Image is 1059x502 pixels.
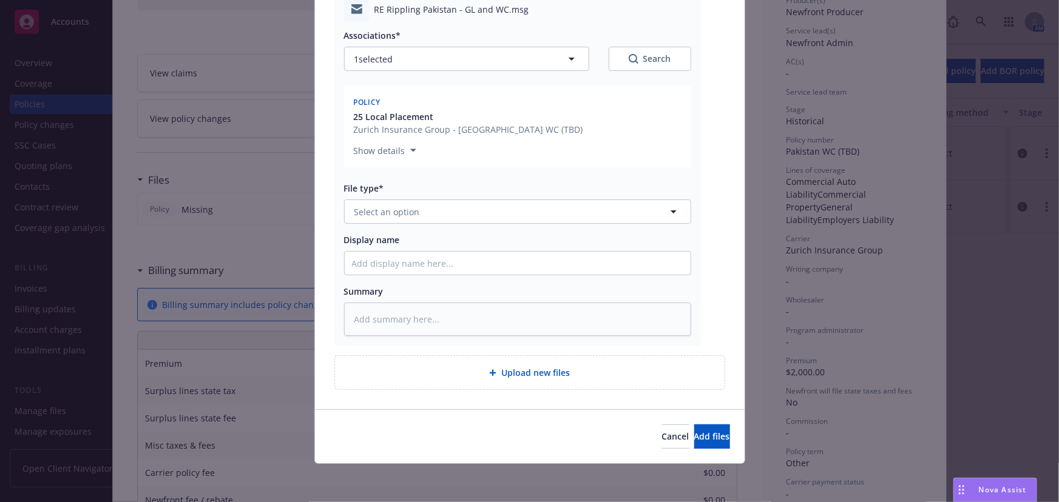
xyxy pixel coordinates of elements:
button: Select an option [344,199,691,224]
span: Display name [344,234,400,246]
span: Nova Assist [979,484,1027,495]
button: Nova Assist [953,478,1037,502]
span: File type* [344,182,384,194]
span: Select an option [354,206,420,218]
div: Drag to move [954,478,969,501]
